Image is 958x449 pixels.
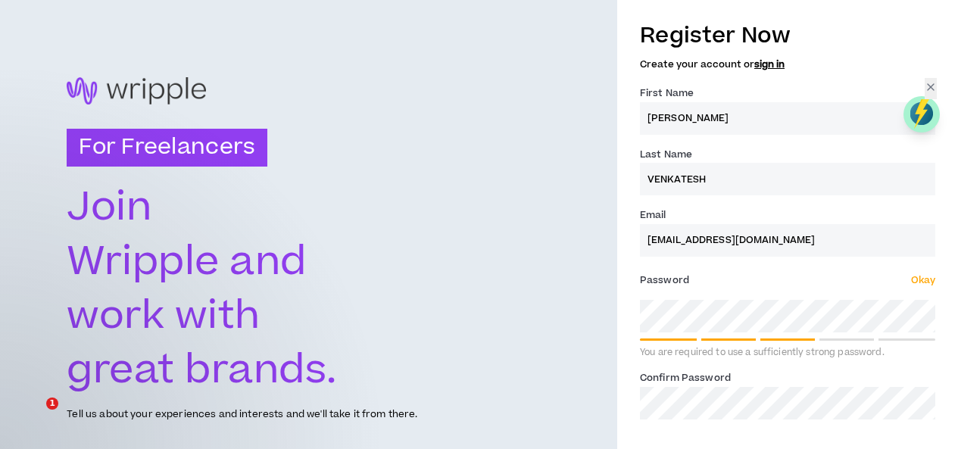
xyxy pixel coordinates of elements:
[67,234,307,290] text: Wripple and
[11,302,314,408] iframe: Intercom notifications message
[67,129,267,167] h3: For Freelancers
[15,398,51,434] iframe: Intercom live chat
[640,366,731,390] label: Confirm Password
[67,288,263,344] text: work with
[640,224,935,257] input: Enter Email
[640,20,935,51] h3: Register Now
[640,142,692,167] label: Last Name
[640,59,935,70] h5: Create your account or
[640,102,935,135] input: First name
[46,398,58,410] span: 1
[640,163,935,195] input: Last name
[640,273,689,287] span: Password
[911,273,935,287] span: Okay
[754,58,785,71] a: sign in
[640,347,935,359] div: You are required to use a sufficiently strong password.
[67,407,417,422] p: Tell us about your experiences and interests and we'll take it from there.
[640,81,694,105] label: First Name
[67,179,151,235] text: Join
[640,203,666,227] label: Email
[67,342,337,398] text: great brands.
